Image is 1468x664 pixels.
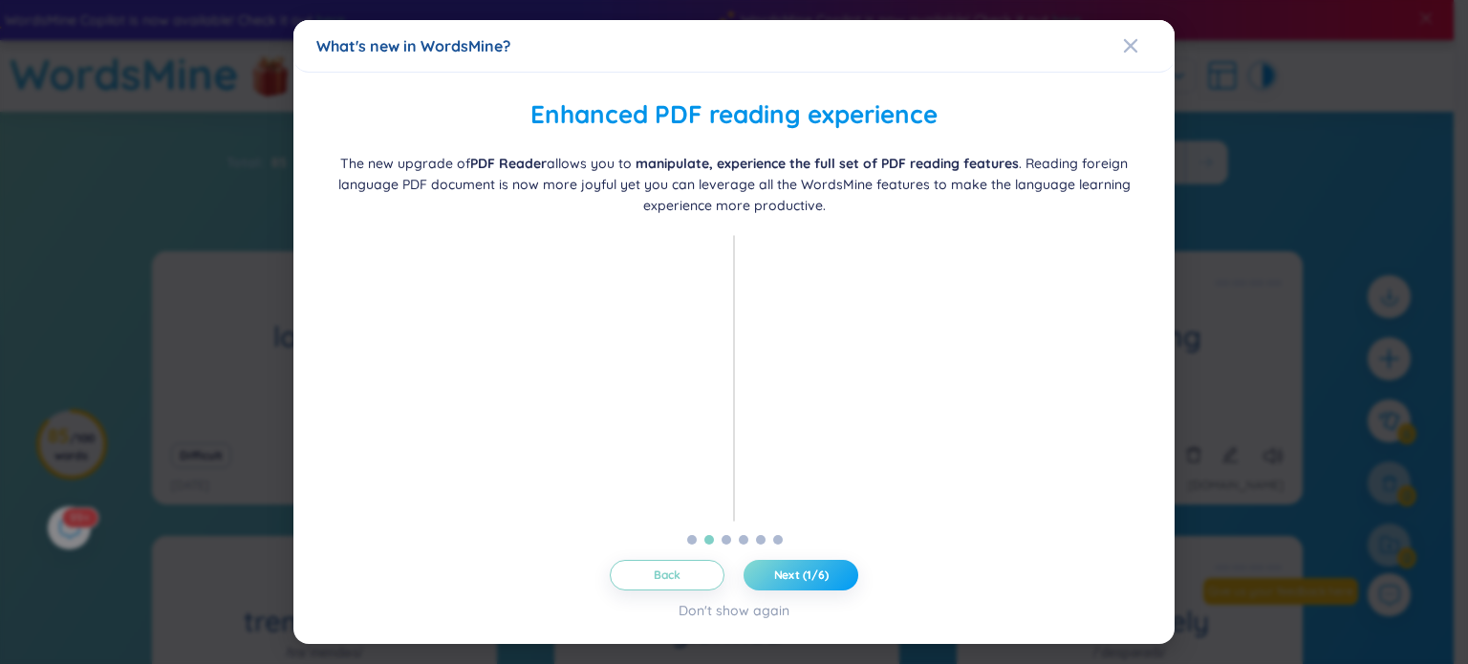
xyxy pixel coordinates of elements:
span: The new upgrade of allows you to . Reading foreign language PDF document is now more joyful yet y... [338,149,1131,208]
button: 1 [687,542,697,551]
button: Next (1/6) [744,567,858,597]
b: manipulate, experience the full set of PDF reading features [636,149,1019,166]
h2: Enhanced PDF reading experience [316,89,1152,128]
button: Back [610,567,724,597]
span: Back [654,574,681,589]
button: 2 [704,542,714,551]
button: 6 [773,542,783,551]
b: PDF Reader [470,149,547,166]
div: Don't show again [679,607,789,628]
div: What's new in WordsMine? [316,29,1152,50]
span: Next (1/6) [774,574,829,589]
button: 5 [756,542,766,551]
button: Close [1123,13,1175,65]
button: 4 [739,542,748,551]
button: 3 [722,542,731,551]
